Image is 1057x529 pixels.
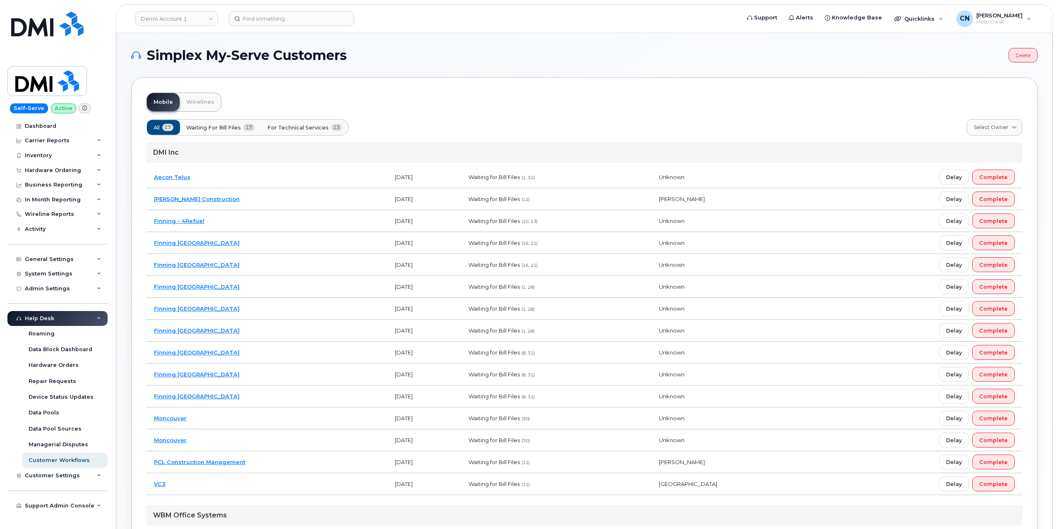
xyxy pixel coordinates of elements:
span: Delay [946,217,962,225]
span: (30) [521,416,530,421]
a: [PERSON_NAME] Construction [154,196,240,202]
a: VC3 [154,481,166,487]
span: Complete [979,393,1008,400]
button: Complete [972,323,1015,338]
span: Complete [979,195,1008,203]
td: [DATE] [387,298,461,320]
span: (16, 21) [521,241,538,246]
span: Unknown [659,393,685,400]
td: [DATE] [387,254,461,276]
span: Unknown [659,305,685,312]
button: Delay [939,345,969,360]
button: Complete [972,279,1015,294]
a: Finning [GEOGRAPHIC_DATA] [154,261,240,268]
button: Complete [972,235,1015,250]
span: Delay [946,480,962,488]
span: Unknown [659,415,685,421]
span: Complete [979,283,1008,291]
span: Delay [946,239,962,247]
span: Complete [979,327,1008,335]
button: Complete [972,191,1015,206]
span: Delay [946,393,962,400]
a: PCL Construction Management [154,459,245,465]
span: [PERSON_NAME] [659,459,705,465]
button: Delay [939,389,969,404]
span: Delay [946,371,962,378]
span: Waiting for Bill Files [468,349,520,356]
button: Complete [972,411,1015,426]
span: Select Owner [974,124,1009,131]
span: (1, 28) [521,328,535,334]
span: (1, 31) [521,175,535,180]
span: Complete [979,436,1008,444]
span: Unknown [659,283,685,290]
span: (10, 13) [521,219,538,224]
button: Complete [972,301,1015,316]
span: [PERSON_NAME] [659,196,705,202]
span: Waiting for Bill Files [468,283,520,290]
span: Unknown [659,174,685,180]
a: Moncouver [154,415,187,421]
span: (8, 31) [521,372,535,378]
td: [DATE] [387,451,461,473]
button: Delay [939,170,969,184]
button: Delay [939,279,969,294]
span: Complete [979,173,1008,181]
span: For Technical Services [267,124,329,132]
span: (1, 28) [521,285,535,290]
span: Waiting for Bill Files [468,305,520,312]
span: (11) [521,460,530,465]
span: Waiting for Bill Files [468,261,520,268]
span: Complete [979,305,1008,313]
span: Complete [979,239,1008,247]
span: (30) [521,438,530,443]
span: Complete [979,480,1008,488]
span: Waiting for Bill Files [468,481,520,487]
a: Finning [GEOGRAPHIC_DATA] [154,393,240,400]
span: Delay [946,327,962,335]
span: Waiting for Bill Files [186,124,241,132]
span: Unknown [659,239,685,246]
span: (1, 28) [521,306,535,312]
span: Unknown [659,437,685,443]
span: Complete [979,217,1008,225]
div: WBM Office Systems [147,505,1022,526]
span: Waiting for Bill Files [468,393,520,400]
button: Complete [972,345,1015,360]
a: Finning [GEOGRAPHIC_DATA] [154,371,240,378]
span: Complete [979,414,1008,422]
a: Moncouver [154,437,187,443]
span: Delay [946,283,962,291]
a: Mobile [147,93,180,111]
button: Complete [972,367,1015,382]
span: Waiting for Bill Files [468,415,520,421]
button: Delay [939,455,969,469]
td: [DATE] [387,429,461,451]
span: Delay [946,349,962,357]
span: Unknown [659,349,685,356]
span: (11) [521,197,530,202]
a: Finning [GEOGRAPHIC_DATA] [154,349,240,356]
span: Unknown [659,261,685,268]
button: Delay [939,411,969,426]
span: Unknown [659,218,685,224]
span: Complete [979,371,1008,378]
td: [DATE] [387,473,461,495]
span: Delay [946,436,962,444]
button: Delay [939,301,969,316]
button: Delay [939,213,969,228]
span: Complete [979,261,1008,269]
span: Delay [946,173,962,181]
a: Finning [GEOGRAPHIC_DATA] [154,305,240,312]
span: Delay [946,305,962,313]
span: (16, 21) [521,263,538,268]
span: (8, 31) [521,394,535,400]
button: Complete [972,476,1015,491]
button: Complete [972,389,1015,404]
button: Delay [939,367,969,382]
span: 17 [243,124,255,131]
button: Delay [939,191,969,206]
button: Complete [972,170,1015,184]
button: Delay [939,235,969,250]
td: [DATE] [387,320,461,342]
